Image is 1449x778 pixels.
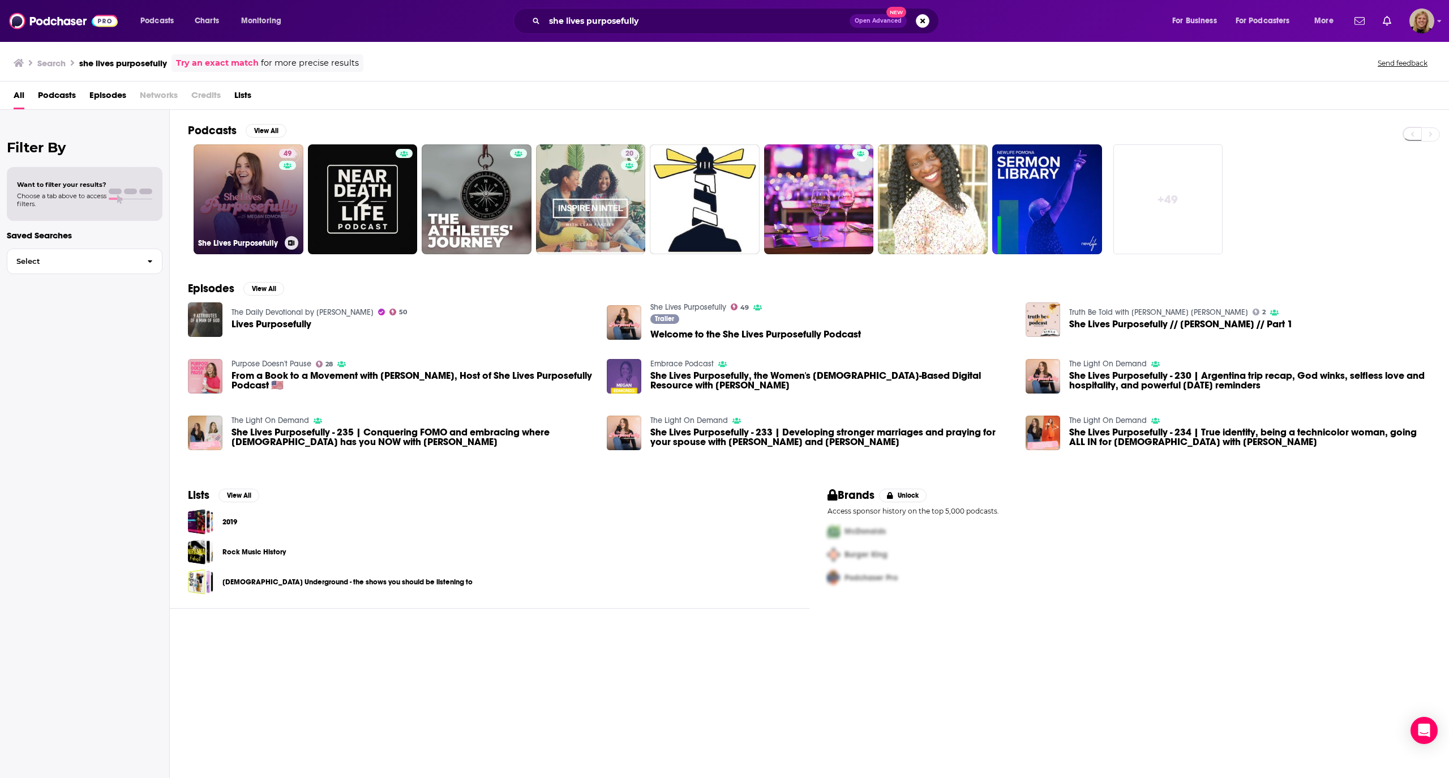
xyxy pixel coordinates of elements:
[621,149,638,158] a: 20
[195,13,219,29] span: Charts
[1069,428,1431,447] span: She Lives Purposefully - 234 | True identity, being a technicolor woman, going ALL IN for [DEMOGR...
[222,546,286,558] a: Rock Music History
[855,18,902,24] span: Open Advanced
[188,488,259,502] a: ListsView All
[7,139,162,156] h2: Filter By
[844,550,888,559] span: Burger King
[188,488,209,502] h2: Lists
[222,516,237,528] a: 2019
[1411,717,1438,744] div: Open Intercom Messenger
[234,86,251,109] span: Lists
[1409,8,1434,33] img: User Profile
[7,258,138,265] span: Select
[1253,309,1266,315] a: 2
[232,371,593,390] a: From a Book to a Movement with Megan Edmonds, Host of She Lives Purposefully Podcast 🇺🇸
[1069,428,1431,447] a: She Lives Purposefully - 234 | True identity, being a technicolor woman, going ALL IN for Jesus w...
[194,144,303,254] a: 49She Lives Purposefully
[823,520,844,543] img: First Pro Logo
[140,13,174,29] span: Podcasts
[1409,8,1434,33] span: Logged in as avansolkema
[1228,12,1306,30] button: open menu
[232,359,311,369] a: Purpose Doesn't Pause
[545,12,850,30] input: Search podcasts, credits, & more...
[607,359,641,394] img: She Lives Purposefully, the Women's Bible-Based Digital Resource with Megan Edmonds
[37,58,66,69] h3: Search
[650,371,1012,390] a: She Lives Purposefully, the Women's Bible-Based Digital Resource with Megan Edmonds
[132,12,188,30] button: open menu
[1026,359,1060,394] img: She Lives Purposefully - 230 | Argentina trip recap, God winks, selfless love and hospitality, an...
[886,7,907,18] span: New
[650,330,861,339] span: Welcome to the She Lives Purposefully Podcast
[828,488,874,502] h2: Brands
[191,86,221,109] span: Credits
[1069,319,1293,329] span: She Lives Purposefully // [PERSON_NAME] // Part 1
[389,309,408,315] a: 50
[536,144,646,254] a: 20
[316,361,333,367] a: 28
[188,123,237,138] h2: Podcasts
[232,319,311,329] a: Lives Purposefully
[188,539,213,565] span: Rock Music History
[187,12,226,30] a: Charts
[232,307,374,317] a: The Daily Devotional by Vince Miller
[650,416,728,425] a: The Light On Demand
[188,359,222,394] img: From a Book to a Movement with Megan Edmonds, Host of She Lives Purposefully Podcast 🇺🇸
[1113,144,1223,254] a: +49
[399,310,407,315] span: 50
[1236,13,1290,29] span: For Podcasters
[17,192,106,208] span: Choose a tab above to access filters.
[607,305,641,340] img: Welcome to the She Lives Purposefully Podcast
[38,86,76,109] a: Podcasts
[823,566,844,589] img: Third Pro Logo
[828,507,1431,515] p: Access sponsor history on the top 5,000 podcasts.
[655,315,674,322] span: Trailer
[650,428,1012,447] span: She Lives Purposefully - 233 | Developing stronger marriages and praying for your spouse with [PE...
[844,527,886,536] span: McDonalds
[1069,416,1147,425] a: The Light On Demand
[823,543,844,566] img: Second Pro Logo
[188,302,222,337] img: Lives Purposefully
[1374,58,1431,68] button: Send feedback
[241,13,281,29] span: Monitoring
[1172,13,1217,29] span: For Business
[232,371,593,390] span: From a Book to a Movement with [PERSON_NAME], Host of She Lives Purposefully Podcast 🇺🇸
[140,86,178,109] span: Networks
[1026,302,1060,337] img: She Lives Purposefully // Megan Edmonds // Part 1
[1306,12,1348,30] button: open menu
[261,57,359,70] span: for more precise results
[188,281,284,296] a: EpisodesView All
[524,8,950,34] div: Search podcasts, credits, & more...
[1069,371,1431,390] a: She Lives Purposefully - 230 | Argentina trip recap, God winks, selfless love and hospitality, an...
[325,362,333,367] span: 28
[1409,8,1434,33] button: Show profile menu
[607,416,641,450] img: She Lives Purposefully - 233 | Developing stronger marriages and praying for your spouse with Ste...
[243,282,284,296] button: View All
[284,148,291,160] span: 49
[1069,319,1293,329] a: She Lives Purposefully // Megan Edmonds // Part 1
[1069,307,1248,317] a: Truth Be Told with Alexis Monet Howell
[1314,13,1334,29] span: More
[625,148,633,160] span: 20
[232,428,593,447] span: She Lives Purposefully - 235 | Conquering FOMO and embracing where [DEMOGRAPHIC_DATA] has you NOW...
[1026,416,1060,450] img: She Lives Purposefully - 234 | True identity, being a technicolor woman, going ALL IN for Jesus w...
[79,58,167,69] h3: she lives purposefully
[232,428,593,447] a: She Lives Purposefully - 235 | Conquering FOMO and embracing where God has you NOW with Hope Reag...
[1262,310,1266,315] span: 2
[850,14,907,28] button: Open AdvancedNew
[89,86,126,109] span: Episodes
[650,428,1012,447] a: She Lives Purposefully - 233 | Developing stronger marriages and praying for your spouse with Ste...
[731,303,749,310] a: 49
[14,86,24,109] a: All
[9,10,118,32] a: Podchaser - Follow, Share and Rate Podcasts
[188,569,213,595] span: LGBTQ Underground - the shows you should be listening to
[7,230,162,241] p: Saved Searches
[222,576,473,588] a: [DEMOGRAPHIC_DATA] Underground - the shows you should be listening to
[188,416,222,450] img: She Lives Purposefully - 235 | Conquering FOMO and embracing where God has you NOW with Hope Reag...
